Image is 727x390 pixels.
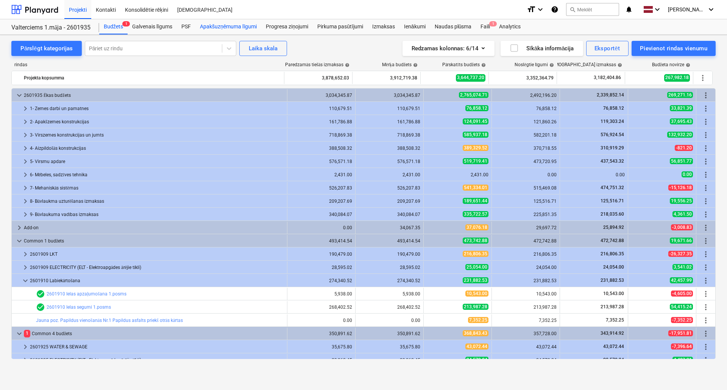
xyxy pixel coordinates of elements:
div: 515,469.08 [495,185,557,191]
div: Paredzamās tiešās izmaksas [285,62,349,68]
div: Faili [476,19,495,34]
span: 76,858.12 [602,106,625,111]
div: 5,938.00 [290,291,352,297]
span: 7,352.25 [605,317,625,323]
div: 125,516.71 [495,199,557,204]
div: 2,431.00 [427,172,488,177]
span: keyboard_arrow_right [21,210,30,219]
div: Pārskatīts budžets [442,62,486,68]
div: 493,414.54 [290,238,352,244]
div: 28,595.02 [359,265,420,270]
span: keyboard_arrow_right [21,183,30,193]
div: 43,072.44 [495,344,557,350]
span: Vairāk darbību [701,223,710,232]
span: 76,858.12 [465,105,488,111]
div: 29,062.45 [290,357,352,363]
span: 10,543.00 [602,291,625,296]
div: 388,508.32 [359,146,420,151]
div: 350,891.62 [359,331,420,336]
span: Vairāk darbību [698,73,707,82]
span: 473,742.88 [463,238,488,244]
span: 269,271.16 [667,92,693,98]
div: Add-on [24,222,284,234]
span: Rindas vienumam ir 2 PSF [36,303,45,312]
i: format_size [527,5,536,14]
span: [PERSON_NAME][GEOGRAPHIC_DATA] [668,6,706,12]
iframe: Chat Widget [689,354,727,390]
i: keyboard_arrow_down [536,5,545,14]
span: Vairāk darbību [701,250,710,259]
div: 0.00 [359,318,420,323]
span: keyboard_arrow_down [21,276,30,285]
a: Faili1 [476,19,495,34]
span: -15,126.18 [668,185,693,191]
span: keyboard_arrow_right [21,117,30,126]
span: 576,924.54 [600,132,625,137]
div: rindas [11,62,285,68]
div: Mērķa budžets [382,62,418,68]
div: Pirkuma pasūtījumi [313,19,368,34]
span: 216,806.35 [600,251,625,256]
div: 3,878,652.03 [287,72,349,84]
span: 2,765,074.71 [459,92,488,98]
button: Sīkāka informācija [501,41,583,56]
span: 19,671.66 [670,238,693,244]
div: Apakšuzņēmuma līgumi [195,19,261,34]
div: Common 1 budžets [24,235,284,247]
div: 5- Virsmu apdare [30,155,284,168]
span: Vairāk darbību [701,91,710,100]
a: Ienākumi [399,19,430,34]
span: keyboard_arrow_down [15,236,24,245]
span: 22,579.24 [602,357,625,362]
button: Redzamas kolonnas:6/14 [403,41,495,56]
a: Jauna poz. Papildus vienošanās Nr.1 Papildus asfalts priekš otrās kārtas [36,318,183,323]
span: 43,072.44 [465,343,488,350]
button: Pārslēgt kategorijas [11,41,82,56]
span: 1 [122,21,130,26]
span: Vairāk darbību [701,329,710,338]
span: 0.00 [682,171,693,177]
span: 37,695.43 [670,118,693,124]
span: 2,339,852.14 [596,92,625,98]
span: 216,806.35 [463,251,488,257]
div: 6- Mēbeles, sadzīves tehnika [30,169,284,181]
span: 56,851.77 [670,158,693,164]
div: 268,402.52 [359,305,420,310]
span: 231,882.53 [600,278,625,283]
div: [DEMOGRAPHIC_DATA] izmaksas [548,62,622,68]
div: 3,352,364.79 [492,72,554,84]
a: Budžets1 [99,19,128,34]
div: 3,034,345.87 [359,93,420,98]
div: 472,742.88 [495,238,557,244]
div: 2,431.00 [359,172,420,177]
a: 2601910 Ielas segumi 1.posms [47,305,111,310]
span: Vairāk darbību [701,197,710,206]
span: keyboard_arrow_right [21,250,30,259]
div: Pievienot rindas vienumu [640,44,707,53]
div: 340,084.07 [359,212,420,217]
span: Vairāk darbību [701,117,710,126]
div: 340,084.07 [290,212,352,217]
span: keyboard_arrow_right [15,223,24,232]
span: help [616,63,622,67]
div: 274,340.52 [359,278,420,283]
span: 189,651.44 [463,198,488,204]
div: Eksportēt [594,44,620,53]
span: keyboard_arrow_right [21,342,30,351]
span: 25,894.92 [602,225,625,230]
div: 526,207.83 [359,185,420,191]
div: 3,912,719.38 [356,72,417,84]
div: 2601935 Ēkas budžets [24,89,284,101]
span: keyboard_arrow_right [21,356,30,365]
div: 718,869.38 [359,132,420,138]
div: Common 4 budžets [24,328,284,340]
div: 5,938.00 [359,291,420,297]
div: 28,595.02 [290,265,352,270]
span: Vairāk darbību [701,210,710,219]
div: 0.00 [563,172,625,177]
div: 225,851.35 [495,212,557,217]
div: Sīkāka informācija [510,44,574,53]
i: notifications [625,5,633,14]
